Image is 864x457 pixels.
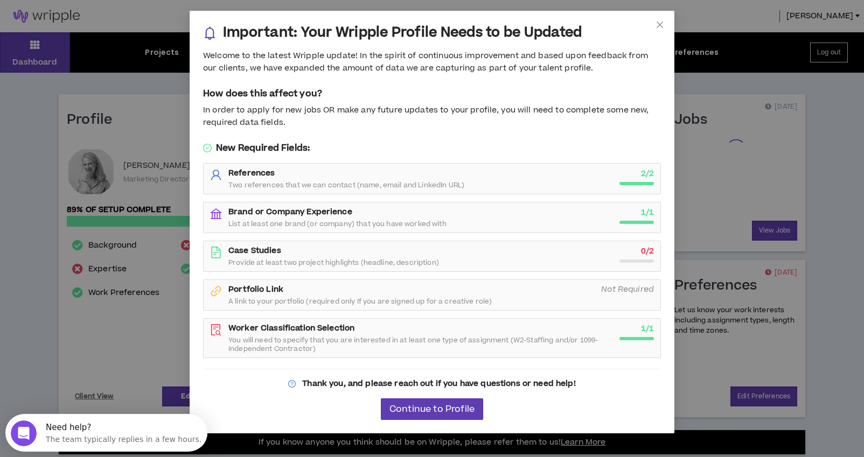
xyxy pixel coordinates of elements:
span: A link to your portfolio (required only If you are signed up for a creative role) [228,297,492,306]
strong: Brand or Company Experience [228,206,352,217]
span: question-circle [288,380,296,388]
span: close [656,20,664,29]
strong: 1 / 1 [641,323,654,334]
span: Two references that we can contact (name, email and LinkedIn URL) [228,181,464,189]
div: Open Intercom Messenger [4,4,206,34]
span: file-text [210,247,222,258]
span: You will need to specify that you are interested in at least one type of assignment (W2-Staffing ... [228,336,613,353]
strong: Thank you, and please reach out if you have questions or need help! [302,378,575,389]
strong: Case Studies [228,245,281,256]
span: bell [203,26,217,40]
span: link [210,285,222,297]
strong: 0 / 2 [641,245,654,257]
span: user [210,169,222,181]
span: List at least one brand (or company) that you have worked with [228,220,447,228]
strong: References [228,167,275,179]
div: In order to apply for new jobs OR make any future updates to your profile, you will need to compl... [203,104,661,129]
i: Not Required [601,284,654,295]
iframe: Intercom live chat [11,420,37,446]
h5: New Required Fields: [203,142,661,154]
iframe: Intercom live chat discovery launcher [5,414,207,452]
div: The team typically replies in a few hours. [40,18,196,29]
strong: Portfolio Link [228,284,283,295]
strong: Worker Classification Selection [228,322,354,334]
span: Provide at least two project highlights (headline, description) [228,258,439,267]
button: Continue to Profile [381,398,483,420]
h3: Important: Your Wripple Profile Needs to be Updated [223,24,582,41]
h5: How does this affect you? [203,87,661,100]
div: Need help? [40,9,196,18]
span: check-circle [203,144,212,152]
span: bank [210,208,222,220]
span: file-search [210,324,222,336]
strong: 2 / 2 [641,168,654,179]
span: Continue to Profile [389,404,475,414]
div: Welcome to the latest Wripple update! In the spirit of continuous improvement and based upon feed... [203,50,661,74]
button: Close [645,11,674,40]
strong: 1 / 1 [641,207,654,218]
